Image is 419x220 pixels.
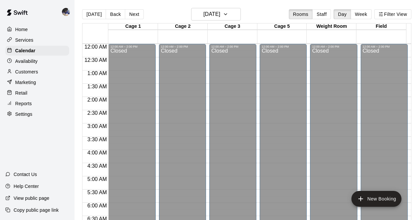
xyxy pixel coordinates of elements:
[15,58,38,65] p: Availability
[5,46,69,56] a: Calendar
[158,23,208,30] div: Cage 2
[289,9,313,19] button: Rooms
[14,195,49,201] p: View public page
[110,45,153,48] div: 12:00 AM – 2:00 PM
[5,88,69,98] a: Retail
[351,9,372,19] button: Week
[61,5,75,19] div: Kevin Chandler
[334,9,351,19] button: Day
[15,100,32,107] p: Reports
[83,57,109,63] span: 12:30 AM
[5,24,69,34] a: Home
[312,9,331,19] button: Staff
[203,10,220,19] h6: [DATE]
[208,23,257,30] div: Cage 3
[106,9,125,19] button: Back
[307,23,356,30] div: Weight Room
[86,190,109,195] span: 5:30 AM
[86,176,109,182] span: 5:00 AM
[191,8,241,21] button: [DATE]
[14,171,37,178] p: Contact Us
[351,191,401,207] button: add
[211,45,254,48] div: 12:00 AM – 2:00 PM
[86,110,109,116] span: 2:30 AM
[363,45,406,48] div: 12:00 AM – 2:00 PM
[82,9,106,19] button: [DATE]
[5,77,69,87] a: Marketing
[161,45,204,48] div: 12:00 AM – 2:00 PM
[15,47,35,54] p: Calendar
[15,79,36,86] p: Marketing
[86,137,109,142] span: 3:30 AM
[86,163,109,169] span: 4:30 AM
[374,9,411,19] button: Filter View
[108,23,158,30] div: Cage 1
[15,90,27,96] p: Retail
[5,35,69,45] a: Services
[14,207,59,213] p: Copy public page link
[5,56,69,66] a: Availability
[83,44,109,50] span: 12:00 AM
[262,45,305,48] div: 12:00 AM – 2:00 PM
[15,37,33,43] p: Services
[356,23,406,30] div: Field
[14,183,39,190] p: Help Center
[86,70,109,76] span: 1:00 AM
[125,9,143,19] button: Next
[15,68,38,75] p: Customers
[312,45,355,48] div: 12:00 AM – 2:00 PM
[86,150,109,155] span: 4:00 AM
[86,97,109,103] span: 2:00 AM
[5,67,69,77] a: Customers
[86,84,109,89] span: 1:30 AM
[257,23,307,30] div: Cage 5
[15,111,32,117] p: Settings
[5,99,69,109] a: Reports
[15,26,28,33] p: Home
[86,123,109,129] span: 3:00 AM
[5,109,69,119] a: Settings
[86,203,109,208] span: 6:00 AM
[62,8,70,16] img: Kevin Chandler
